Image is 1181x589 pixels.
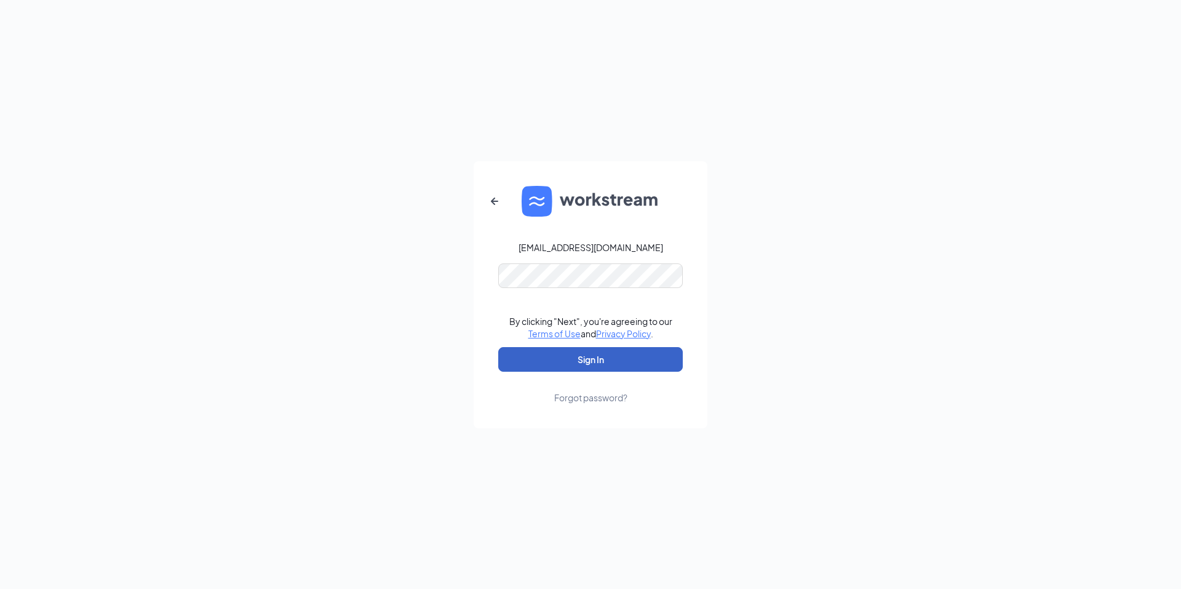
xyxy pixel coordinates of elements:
[498,347,683,372] button: Sign In
[596,328,651,339] a: Privacy Policy
[554,372,627,404] a: Forgot password?
[480,186,509,216] button: ArrowLeftNew
[528,328,581,339] a: Terms of Use
[522,186,659,217] img: WS logo and Workstream text
[509,315,672,340] div: By clicking "Next", you're agreeing to our and .
[519,241,663,254] div: [EMAIL_ADDRESS][DOMAIN_NAME]
[554,391,627,404] div: Forgot password?
[487,194,502,209] svg: ArrowLeftNew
